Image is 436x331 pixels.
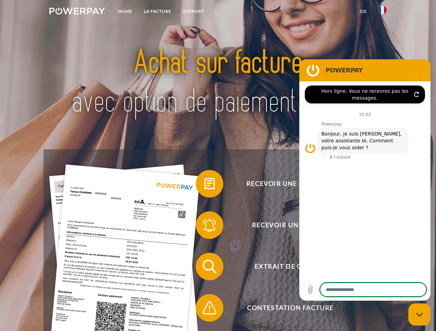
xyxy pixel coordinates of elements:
[201,175,218,192] img: qb_bill.svg
[206,170,375,198] span: Recevoir une facture ?
[196,211,375,239] button: Recevoir un rappel?
[49,8,105,14] img: logo-powerpay-white.svg
[112,5,138,18] a: Home
[206,294,375,322] span: Contestation Facture
[196,294,375,322] button: Contestation Facture
[201,258,218,275] img: qb_search.svg
[196,170,375,198] button: Recevoir une facture ?
[299,59,430,301] iframe: Fenêtre de messagerie
[378,6,387,14] img: fr
[206,211,375,239] span: Recevoir un rappel?
[408,303,430,325] iframe: Bouton de lancement de la fenêtre de messagerie, conversation en cours
[201,217,218,234] img: qb_bell.svg
[177,5,210,18] a: Support
[201,299,218,317] img: qb_warning.svg
[354,5,372,18] a: CG
[196,253,375,280] button: Extrait de compte
[66,33,370,132] img: title-powerpay_fr.svg
[138,5,177,18] a: LA FACTURE
[206,253,375,280] span: Extrait de compte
